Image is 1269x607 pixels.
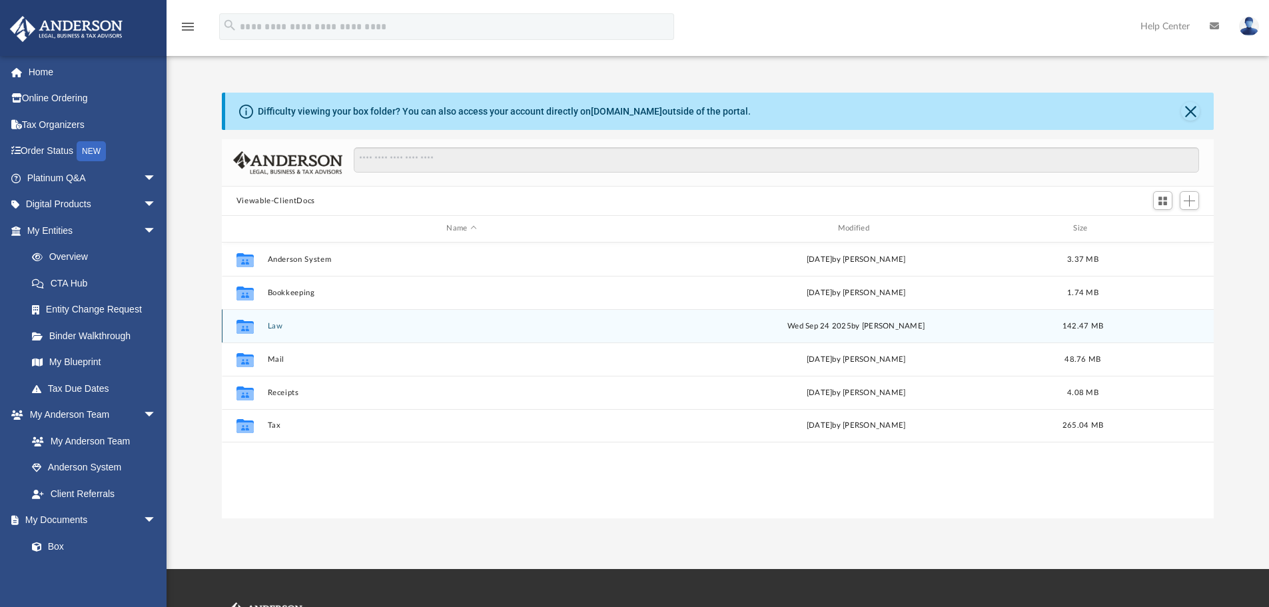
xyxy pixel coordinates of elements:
span: 265.04 MB [1062,422,1103,429]
div: [DATE] by [PERSON_NAME] [661,353,1050,365]
button: Switch to Grid View [1153,191,1173,210]
a: Box [19,533,163,560]
div: grid [222,243,1214,518]
a: My Anderson Team [19,428,163,454]
div: Name [266,223,655,235]
button: Law [267,322,655,330]
a: Binder Walkthrough [19,322,177,349]
span: 4.08 MB [1067,388,1098,396]
a: Tax Due Dates [19,375,177,402]
button: Add [1180,191,1200,210]
a: Client Referrals [19,480,170,507]
span: 3.37 MB [1067,255,1098,263]
button: Tax [267,421,655,430]
button: Mail [267,355,655,364]
span: arrow_drop_down [143,507,170,534]
a: Platinum Q&Aarrow_drop_down [9,165,177,191]
a: Online Ordering [9,85,177,112]
a: CTA Hub [19,270,177,297]
input: Search files and folders [354,147,1199,173]
button: Bookkeeping [267,289,655,297]
a: Digital Productsarrow_drop_down [9,191,177,218]
a: Anderson System [19,454,170,481]
div: Difficulty viewing your box folder? You can also access your account directly on outside of the p... [258,105,751,119]
a: Overview [19,244,177,271]
button: Viewable-ClientDocs [236,195,315,207]
span: arrow_drop_down [143,165,170,192]
i: search [222,18,237,33]
div: [DATE] by [PERSON_NAME] [661,287,1050,299]
span: arrow_drop_down [143,402,170,429]
span: arrow_drop_down [143,191,170,219]
i: menu [180,19,196,35]
div: [DATE] by [PERSON_NAME] [661,420,1050,432]
span: arrow_drop_down [143,217,170,245]
a: Order StatusNEW [9,138,177,165]
span: 48.76 MB [1064,355,1100,362]
button: Anderson System [267,255,655,264]
div: Wed Sep 24 2025 by [PERSON_NAME] [661,320,1050,332]
div: [DATE] by [PERSON_NAME] [661,386,1050,398]
img: User Pic [1239,17,1259,36]
span: 142.47 MB [1062,322,1103,329]
a: menu [180,25,196,35]
a: My Entitiesarrow_drop_down [9,217,177,244]
div: Modified [661,223,1051,235]
a: Entity Change Request [19,297,177,323]
div: id [228,223,261,235]
a: Home [9,59,177,85]
button: Close [1181,102,1200,121]
a: [DOMAIN_NAME] [591,106,662,117]
button: Receipts [267,388,655,397]
a: My Anderson Teamarrow_drop_down [9,402,170,428]
a: My Blueprint [19,349,170,376]
a: Tax Organizers [9,111,177,138]
img: Anderson Advisors Platinum Portal [6,16,127,42]
div: id [1115,223,1208,235]
div: [DATE] by [PERSON_NAME] [661,253,1050,265]
a: My Documentsarrow_drop_down [9,507,170,534]
div: Size [1056,223,1109,235]
span: 1.74 MB [1067,289,1098,296]
div: NEW [77,141,106,161]
a: Meeting Minutes [19,560,170,586]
